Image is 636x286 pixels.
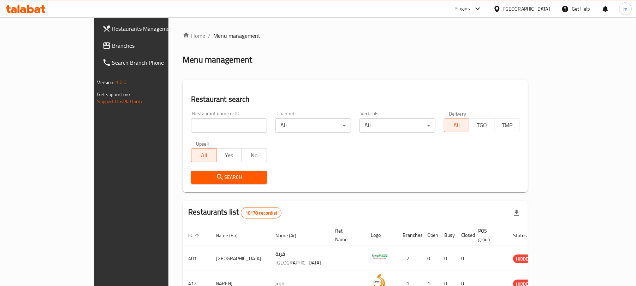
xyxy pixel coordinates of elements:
[112,24,195,33] span: Restaurants Management
[112,58,195,67] span: Search Branch Phone
[365,224,397,246] th: Logo
[97,37,200,54] a: Branches
[623,5,628,13] span: m
[241,210,281,216] span: 10178 record(s)
[513,255,534,263] span: HIDDEN
[183,31,528,40] nav: breadcrumb
[241,207,281,218] div: Total records count
[194,150,214,160] span: All
[456,224,472,246] th: Closed
[335,227,357,244] span: Ref. Name
[504,5,550,13] div: [GEOGRAPHIC_DATA]
[197,173,261,182] span: Search
[97,20,200,37] a: Restaurants Management
[188,231,202,240] span: ID
[116,78,127,87] span: 1.0.0
[497,120,517,130] span: TMP
[508,204,525,221] div: Export file
[513,231,536,240] span: Status
[359,118,435,133] div: All
[242,148,267,162] button: No
[494,118,519,132] button: TMP
[216,231,247,240] span: Name (En)
[112,41,195,50] span: Branches
[208,31,210,40] li: /
[422,246,439,271] td: 0
[219,150,239,160] span: Yes
[439,224,456,246] th: Busy
[397,246,422,271] td: 2
[191,148,216,162] button: All
[191,171,267,184] button: Search
[191,118,267,133] input: Search for restaurant name or ID..
[210,246,270,271] td: [GEOGRAPHIC_DATA]
[183,54,252,65] h2: Menu management
[472,120,492,130] span: TGO
[191,94,519,105] h2: Restaurant search
[275,231,305,240] span: Name (Ar)
[196,141,209,146] label: Upsell
[456,246,472,271] td: 0
[478,227,499,244] span: POS group
[97,54,200,71] a: Search Branch Phone
[447,120,466,130] span: All
[275,118,351,133] div: All
[97,78,115,87] span: Version:
[444,118,469,132] button: All
[439,246,456,271] td: 0
[270,246,329,271] td: قرية [GEOGRAPHIC_DATA]
[216,148,242,162] button: Yes
[449,111,466,116] label: Delivery
[513,255,534,263] div: HIDDEN
[469,118,494,132] button: TGO
[454,5,470,13] div: Plugins
[371,248,388,266] img: Spicy Village
[97,90,130,99] span: Get support on:
[213,31,260,40] span: Menu management
[397,224,422,246] th: Branches
[97,97,142,106] a: Support.OpsPlatform
[188,207,281,218] h2: Restaurants list
[245,150,264,160] span: No
[422,224,439,246] th: Open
